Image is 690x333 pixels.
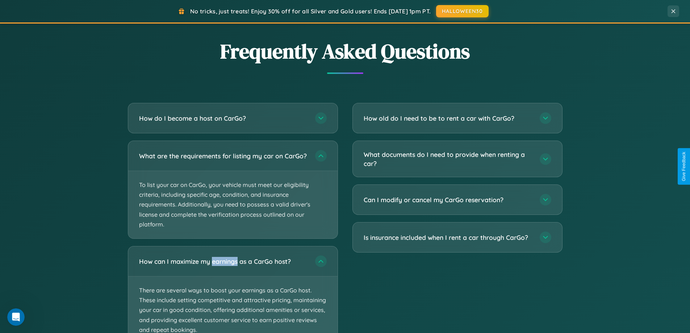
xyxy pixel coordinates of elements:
[7,308,25,326] iframe: Intercom live chat
[681,152,686,181] div: Give Feedback
[128,37,563,65] h2: Frequently Asked Questions
[364,233,532,242] h3: Is insurance included when I rent a car through CarGo?
[139,114,308,123] h3: How do I become a host on CarGo?
[364,195,532,204] h3: Can I modify or cancel my CarGo reservation?
[190,8,431,15] span: No tricks, just treats! Enjoy 30% off for all Silver and Gold users! Ends [DATE] 1pm PT.
[364,150,532,168] h3: What documents do I need to provide when renting a car?
[436,5,489,17] button: HALLOWEEN30
[139,257,308,266] h3: How can I maximize my earnings as a CarGo host?
[139,151,308,161] h3: What are the requirements for listing my car on CarGo?
[128,171,338,238] p: To list your car on CarGo, your vehicle must meet our eligibility criteria, including specific ag...
[364,114,532,123] h3: How old do I need to be to rent a car with CarGo?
